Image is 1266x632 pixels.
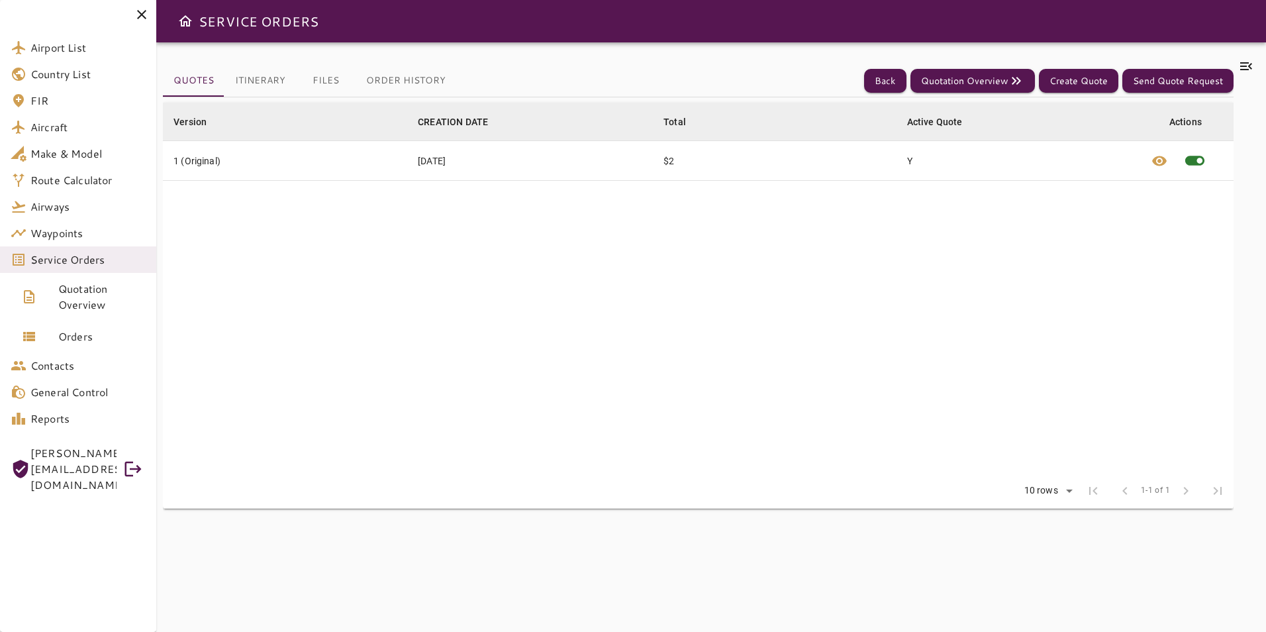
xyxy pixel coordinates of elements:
span: 1-1 of 1 [1141,484,1170,498]
span: Last Page [1202,475,1234,507]
button: Send Quote Request [1122,69,1234,93]
div: Total [663,114,686,130]
h6: SERVICE ORDERS [199,11,318,32]
span: [PERSON_NAME][EMAIL_ADDRESS][DOMAIN_NAME] [30,445,117,493]
span: Contacts [30,358,146,374]
td: Y [897,141,1140,181]
span: This quote is already active [1175,141,1214,180]
span: Next Page [1170,475,1202,507]
button: Files [296,65,356,97]
span: Orders [58,329,146,344]
span: Airways [30,199,146,215]
div: Version [173,114,207,130]
span: Version [173,114,224,130]
span: Active Quote [907,114,980,130]
div: basic tabs example [163,65,456,97]
span: First Page [1077,475,1109,507]
td: [DATE] [407,141,653,181]
div: Active Quote [907,114,963,130]
span: Route Calculator [30,172,146,188]
span: Aircraft [30,119,146,135]
div: CREATION DATE [418,114,488,130]
button: View quote details [1144,141,1175,180]
span: visibility [1151,153,1167,169]
span: Quotation Overview [58,281,146,313]
span: FIR [30,93,146,109]
td: 1 (Original) [163,141,407,181]
button: Quotation Overview [910,69,1035,93]
span: General Control [30,384,146,400]
button: Open drawer [172,8,199,34]
button: Quotes [163,65,224,97]
div: 10 rows [1021,485,1061,496]
span: Make & Model [30,146,146,162]
span: CREATION DATE [418,114,505,130]
span: Previous Page [1109,475,1141,507]
span: Total [663,114,703,130]
span: Service Orders [30,252,146,268]
button: Itinerary [224,65,296,97]
td: $2 [653,141,896,181]
span: Country List [30,66,146,82]
div: 10 rows [1016,481,1077,501]
span: Waypoints [30,225,146,241]
button: Create Quote [1039,69,1118,93]
span: Reports [30,411,146,427]
span: Airport List [30,40,146,56]
button: Order History [356,65,456,97]
button: Back [864,69,906,93]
